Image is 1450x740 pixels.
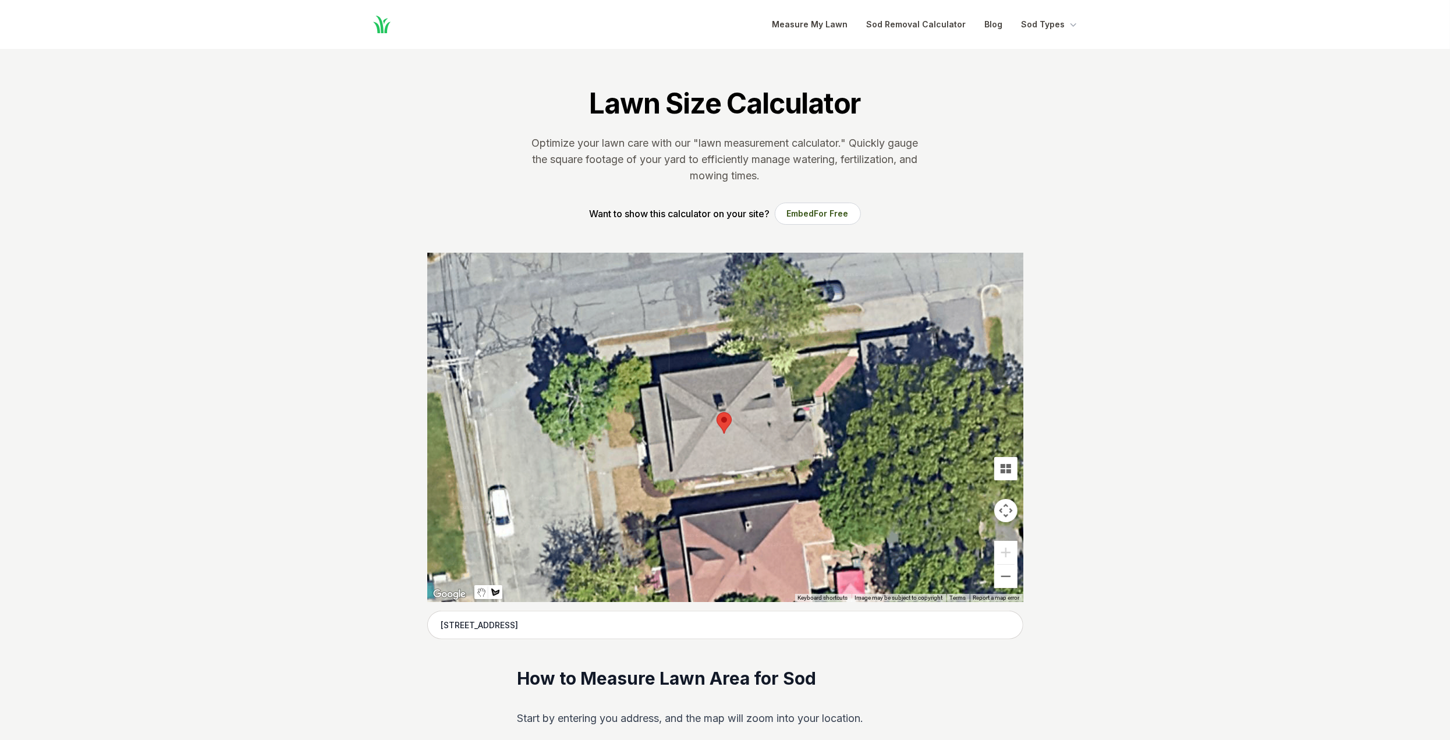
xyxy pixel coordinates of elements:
button: Sod Types [1022,17,1079,31]
a: Report a map error [973,594,1020,601]
button: Zoom in [994,541,1018,564]
a: Open this area in Google Maps (opens a new window) [430,587,469,602]
span: Image may be subject to copyright [855,594,943,601]
p: Optimize your lawn care with our "lawn measurement calculator." Quickly gauge the square footage ... [530,135,921,184]
button: Draw a shape [488,585,502,599]
h2: How to Measure Lawn Area for Sod [517,667,933,691]
button: Stop drawing [474,585,488,599]
a: Blog [985,17,1003,31]
p: Want to show this calculator on your site? [590,207,770,221]
button: Zoom out [994,565,1018,588]
button: Map camera controls [994,499,1018,522]
button: EmbedFor Free [775,203,861,225]
button: Keyboard shortcuts [798,594,848,602]
input: Enter your address to get started [427,611,1023,640]
h1: Lawn Size Calculator [589,86,860,121]
button: Tilt map [994,457,1018,480]
a: Measure My Lawn [772,17,848,31]
p: Start by entering you address, and the map will zoom into your location. [517,709,933,728]
span: For Free [814,208,849,218]
a: Sod Removal Calculator [867,17,966,31]
img: Google [430,587,469,602]
a: Terms (opens in new tab) [950,594,966,601]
